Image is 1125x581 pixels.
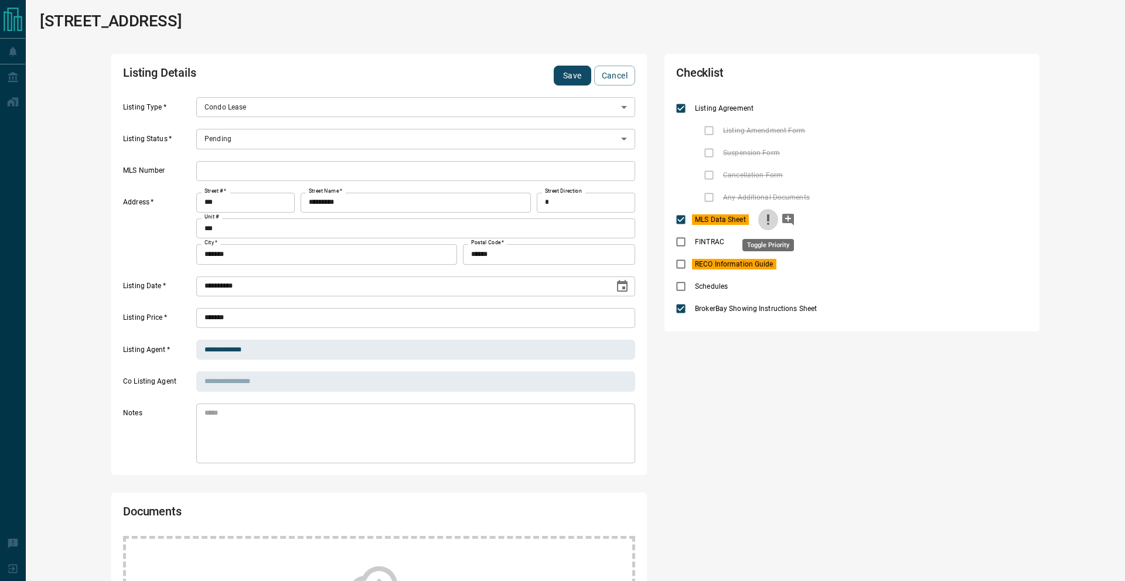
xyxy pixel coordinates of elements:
[123,345,193,360] label: Listing Agent
[611,275,634,298] button: Choose date, selected date is Aug 12, 2025
[720,148,783,158] span: Suspension Form
[123,66,430,86] h2: Listing Details
[123,166,193,181] label: MLS Number
[554,66,591,86] button: Save
[123,313,193,328] label: Listing Price
[123,102,193,118] label: Listing Type
[692,259,776,269] span: RECO Information Guide
[692,303,820,314] span: BrokerBay Showing Instructions Sheet
[204,239,217,247] label: City
[123,197,193,264] label: Address
[545,187,582,195] label: Street Direction
[758,209,778,231] button: priority
[40,12,182,30] h1: [STREET_ADDRESS]
[692,237,727,247] span: FINTRAC
[123,504,430,524] h2: Documents
[204,187,226,195] label: Street #
[720,170,786,180] span: Cancellation Form
[471,239,504,247] label: Postal Code
[123,281,193,296] label: Listing Date
[720,192,813,203] span: Any Additional Documents
[778,209,798,231] button: add note
[742,239,794,251] div: Toggle Priority
[123,408,193,463] label: Notes
[204,213,219,221] label: Unit #
[196,97,635,117] div: Condo Lease
[123,134,193,149] label: Listing Status
[309,187,342,195] label: Street Name
[692,214,749,225] span: MLS Data Sheet
[594,66,635,86] button: Cancel
[196,129,635,149] div: Pending
[720,125,808,136] span: Listing Amendment Form
[676,66,887,86] h2: Checklist
[692,103,756,114] span: Listing Agreement
[123,377,193,392] label: Co Listing Agent
[692,281,731,292] span: Schedules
